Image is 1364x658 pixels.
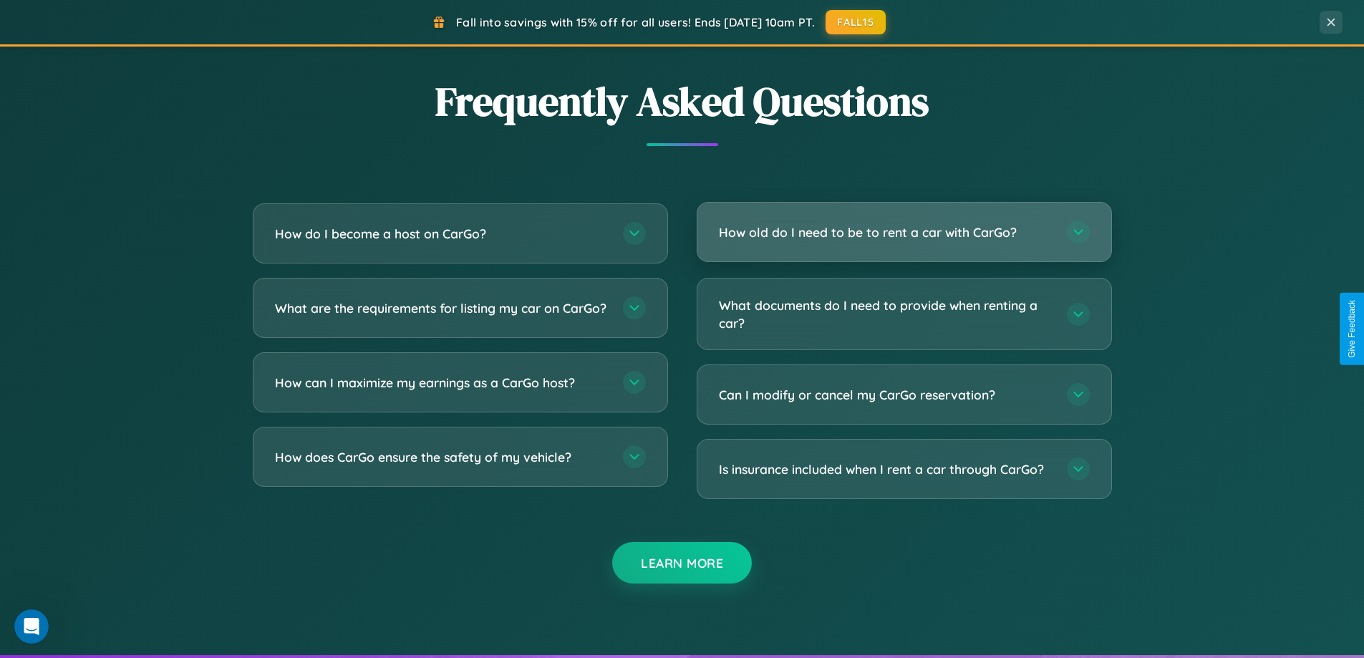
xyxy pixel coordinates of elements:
[456,15,815,29] span: Fall into savings with 15% off for all users! Ends [DATE] 10am PT.
[275,448,609,466] h3: How does CarGo ensure the safety of my vehicle?
[719,386,1053,404] h3: Can I modify or cancel my CarGo reservation?
[275,225,609,243] h3: How do I become a host on CarGo?
[826,10,886,34] button: FALL15
[719,296,1053,332] h3: What documents do I need to provide when renting a car?
[275,374,609,392] h3: How can I maximize my earnings as a CarGo host?
[14,609,49,644] iframe: Intercom live chat
[719,460,1053,478] h3: Is insurance included when I rent a car through CarGo?
[1347,300,1357,358] div: Give Feedback
[275,299,609,317] h3: What are the requirements for listing my car on CarGo?
[253,74,1112,129] h2: Frequently Asked Questions
[719,223,1053,241] h3: How old do I need to be to rent a car with CarGo?
[612,542,752,584] button: Learn More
